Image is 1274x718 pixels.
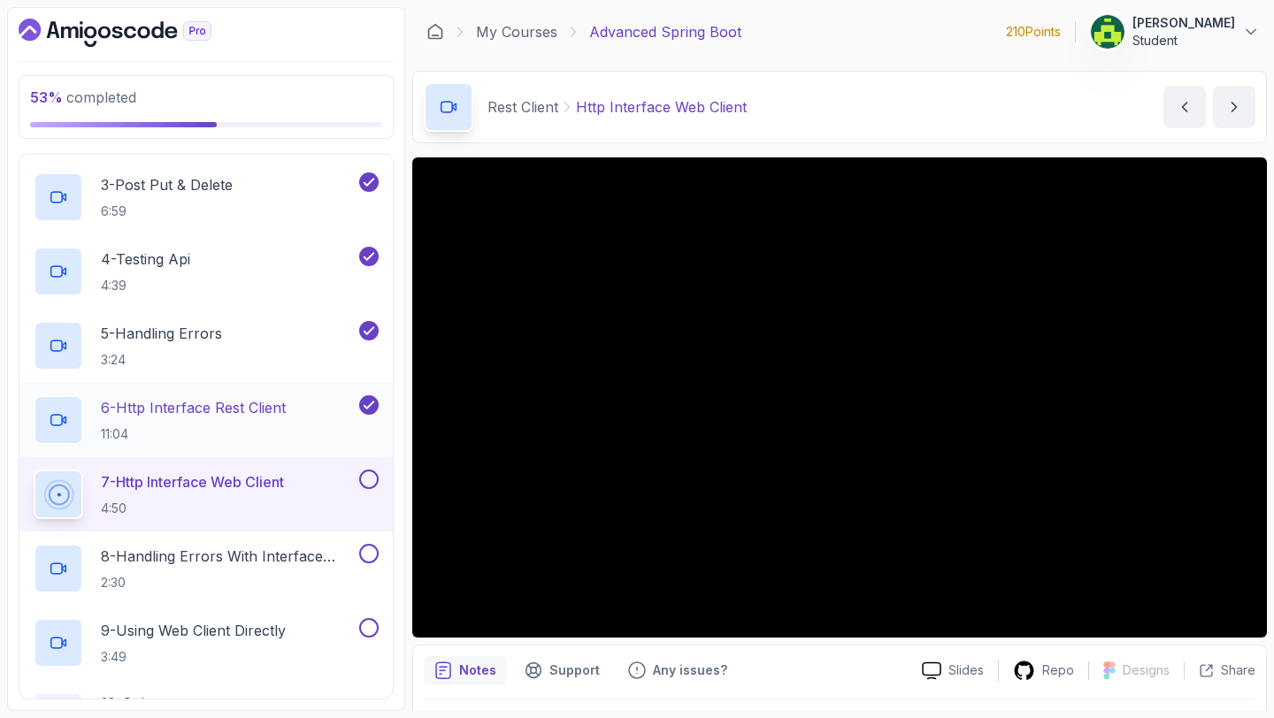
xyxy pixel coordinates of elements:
button: next content [1213,86,1255,128]
p: 3:49 [101,648,286,666]
p: 7 - Http Interface Web Client [101,471,284,493]
button: notes button [424,656,507,684]
p: Advanced Spring Boot [589,21,741,42]
p: 6:59 [101,202,233,220]
p: Share [1221,661,1255,679]
p: Support [549,661,600,679]
a: Slides [908,661,998,680]
p: Notes [459,661,496,679]
button: previous content [1163,86,1206,128]
p: Student [1132,32,1235,50]
p: 10 - Quiz [101,692,152,714]
a: My Courses [476,21,557,42]
button: 5-Handling Errors3:24 [34,321,379,370]
button: Feedback button [618,656,738,684]
button: 4-Testing Api4:39 [34,247,379,296]
a: Dashboard [426,23,444,41]
button: user profile image[PERSON_NAME]Student [1090,14,1260,50]
button: 7-Http Interface Web Client4:50 [34,470,379,519]
p: Http Interface Web Client [576,96,747,118]
p: Rest Client [487,96,558,118]
p: 4:50 [101,500,284,517]
p: 4:39 [101,277,190,294]
p: 3:24 [101,351,222,369]
p: 4 - Testing Api [101,248,190,270]
p: 11:04 [101,425,286,443]
img: user profile image [1091,15,1124,49]
a: Dashboard [19,19,252,47]
p: Repo [1042,661,1074,679]
iframe: 6 - HTTP Interface Web Client [412,157,1267,638]
span: completed [30,88,136,106]
p: 8 - Handling Errors With Interface Web Client [101,546,356,567]
p: Designs [1123,661,1170,679]
button: Support button [514,656,610,684]
p: 3 - Post Put & Delete [101,174,233,195]
button: Share [1184,661,1255,679]
p: Slides [948,661,984,679]
p: 5 - Handling Errors [101,323,222,344]
button: 6-Http Interface Rest Client11:04 [34,395,379,445]
button: 9-Using Web Client Directly3:49 [34,618,379,668]
p: [PERSON_NAME] [1132,14,1235,32]
p: 210 Points [1006,23,1061,41]
button: 3-Post Put & Delete6:59 [34,172,379,222]
p: Any issues? [653,661,727,679]
p: 9 - Using Web Client Directly [101,620,286,641]
p: 6 - Http Interface Rest Client [101,397,286,418]
button: 8-Handling Errors With Interface Web Client2:30 [34,544,379,593]
a: Repo [999,660,1088,682]
p: 2:30 [101,574,356,592]
span: 53 % [30,88,63,106]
